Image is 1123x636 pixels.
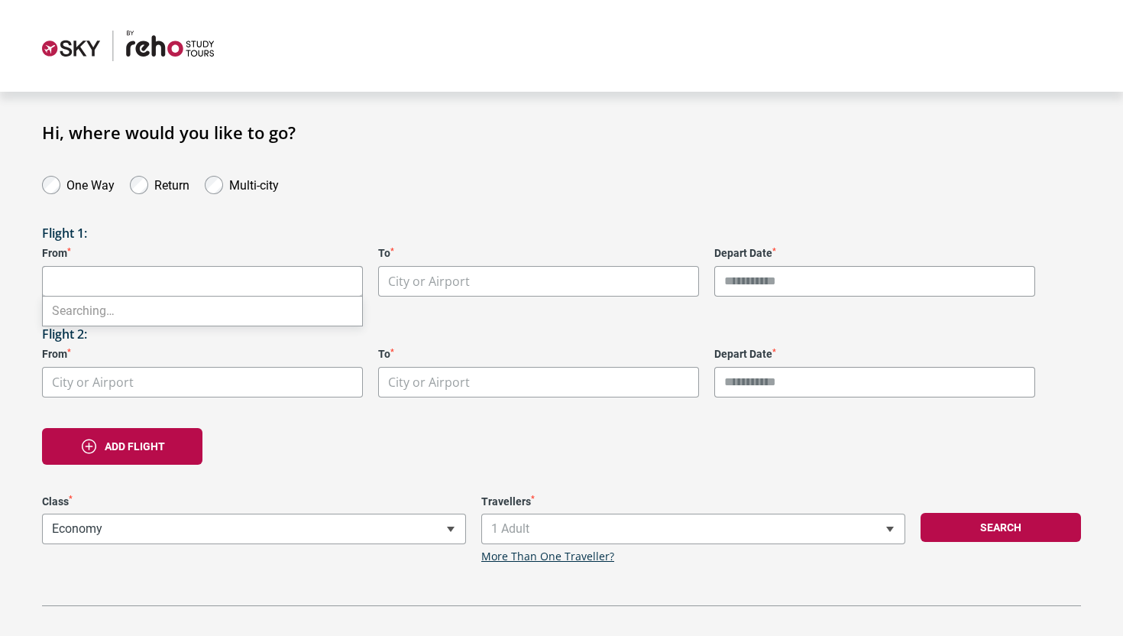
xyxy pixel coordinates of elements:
[714,348,1035,361] label: Depart Date
[42,514,466,544] span: Economy
[42,266,363,297] span: City or Airport
[66,174,115,193] label: One Way
[481,495,905,508] label: Travellers
[379,368,698,397] span: City or Airport
[229,174,279,193] label: Multi-city
[378,266,699,297] span: City or Airport
[42,428,202,465] button: Add flight
[42,226,1081,241] h3: Flight 1:
[42,367,363,397] span: City or Airport
[154,174,189,193] label: Return
[378,348,699,361] label: To
[379,267,698,297] span: City or Airport
[43,368,362,397] span: City or Airport
[921,513,1081,542] button: Search
[42,247,363,260] label: From
[42,122,1081,142] h1: Hi, where would you like to go?
[378,247,699,260] label: To
[42,348,363,361] label: From
[43,297,362,326] li: Searching…
[42,495,466,508] label: Class
[52,374,134,391] span: City or Airport
[481,550,614,563] a: More Than One Traveller?
[378,367,699,397] span: City or Airport
[42,327,1081,342] h3: Flight 2:
[43,514,465,544] span: Economy
[388,374,470,391] span: City or Airport
[388,273,470,290] span: City or Airport
[43,266,362,297] input: Search
[481,514,905,544] span: 1 Adult
[714,247,1035,260] label: Depart Date
[482,514,905,544] span: 1 Adult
